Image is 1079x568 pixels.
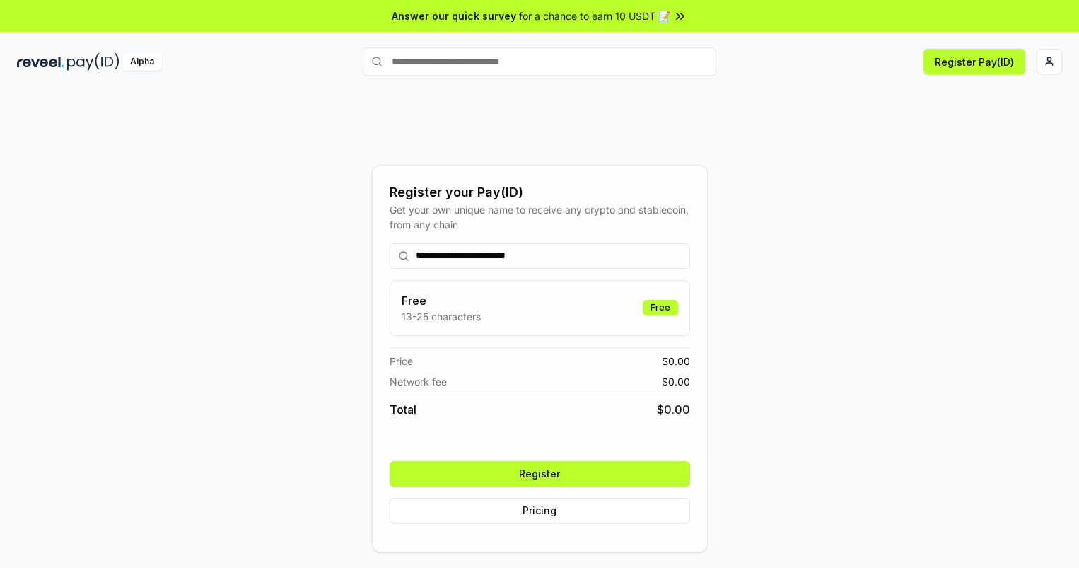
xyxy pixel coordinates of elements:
[390,202,690,232] div: Get your own unique name to receive any crypto and stablecoin, from any chain
[17,53,64,71] img: reveel_dark
[390,461,690,487] button: Register
[923,49,1025,74] button: Register Pay(ID)
[122,53,162,71] div: Alpha
[402,309,481,324] p: 13-25 characters
[662,374,690,389] span: $ 0.00
[402,292,481,309] h3: Free
[392,8,516,23] span: Answer our quick survey
[519,8,670,23] span: for a chance to earn 10 USDT 📝
[67,53,119,71] img: pay_id
[390,182,690,202] div: Register your Pay(ID)
[390,498,690,523] button: Pricing
[390,374,447,389] span: Network fee
[643,300,678,315] div: Free
[662,354,690,369] span: $ 0.00
[657,401,690,418] span: $ 0.00
[390,401,416,418] span: Total
[390,354,413,369] span: Price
